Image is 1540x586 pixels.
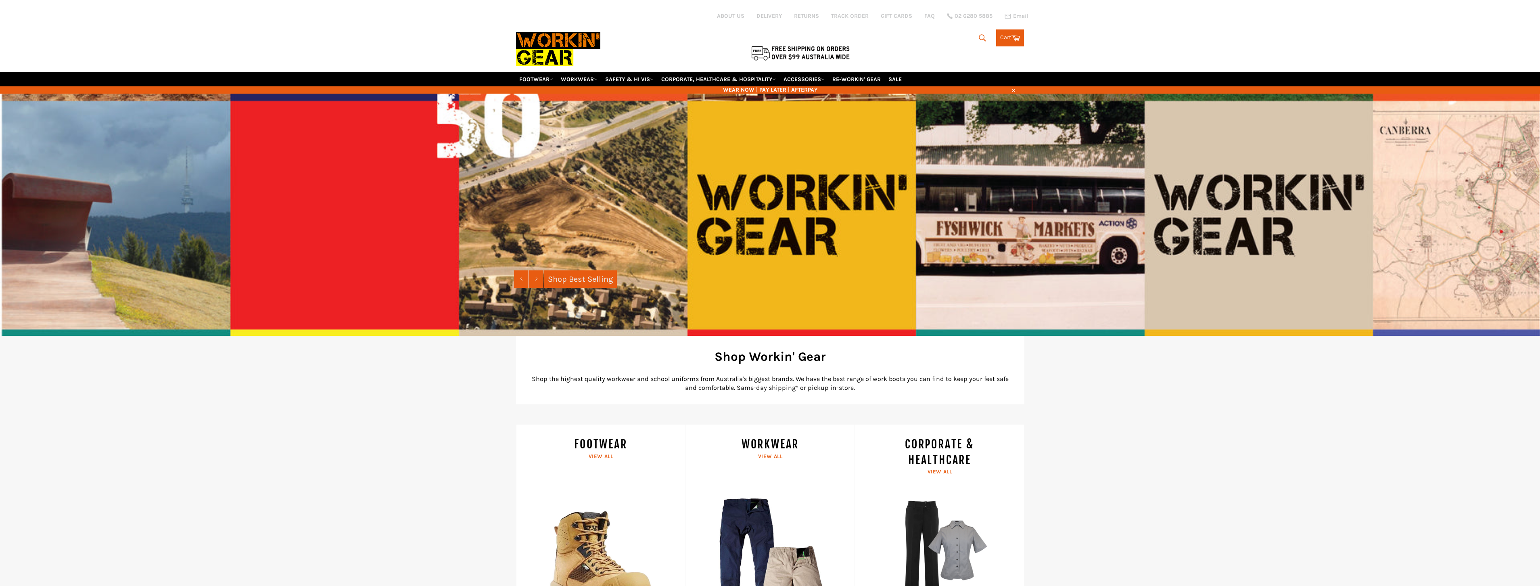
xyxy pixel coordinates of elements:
[1005,13,1028,19] a: Email
[544,270,617,288] a: Shop Best Selling
[996,29,1024,46] a: Cart
[516,72,556,86] a: FOOTWEAR
[885,72,905,86] a: SALE
[658,72,779,86] a: CORPORATE, HEALTHCARE & HOSPITALITY
[1013,13,1028,19] span: Email
[794,12,819,20] a: RETURNS
[516,26,600,72] img: Workin Gear leaders in Workwear, Safety Boots, PPE, Uniforms. Australia's No.1 in Workwear
[528,375,1012,392] p: Shop the highest quality workwear and school uniforms from Australia's biggest brands. We have th...
[717,12,744,20] a: ABOUT US
[829,72,884,86] a: RE-WORKIN' GEAR
[602,72,657,86] a: SAFETY & HI VIS
[528,348,1012,365] h2: Shop Workin' Gear
[924,12,935,20] a: FAQ
[756,12,782,20] a: DELIVERY
[955,13,993,19] span: 02 6280 5885
[750,44,851,61] img: Flat $9.95 shipping Australia wide
[831,12,869,20] a: TRACK ORDER
[558,72,601,86] a: WORKWEAR
[947,13,993,19] a: 02 6280 5885
[780,72,828,86] a: ACCESSORIES
[516,86,1024,94] span: WEAR NOW | PAY LATER | AFTERPAY
[881,12,912,20] a: GIFT CARDS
